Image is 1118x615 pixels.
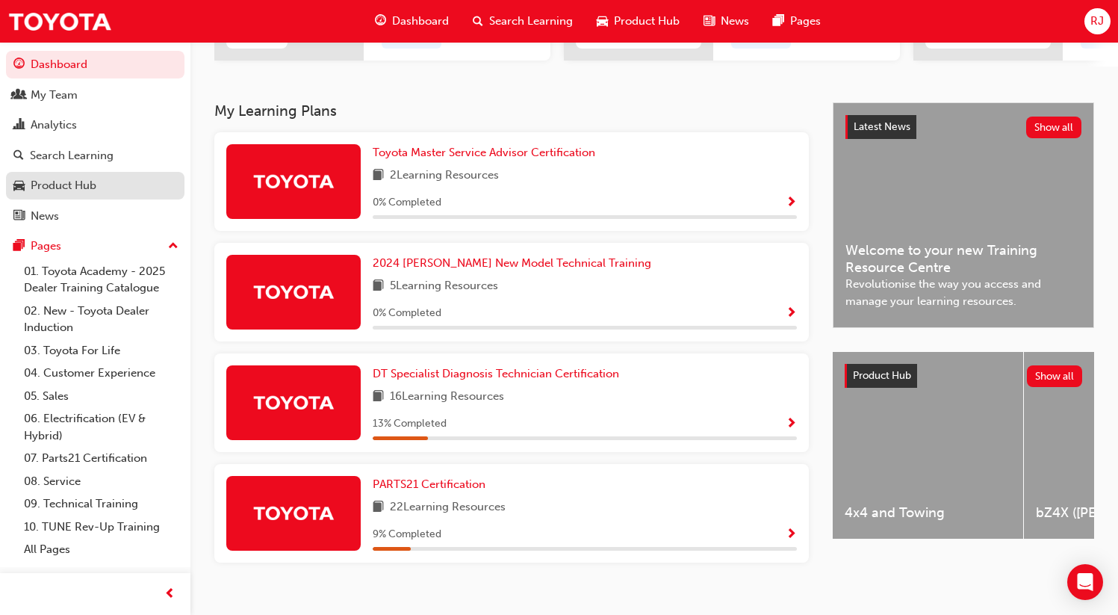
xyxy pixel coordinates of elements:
[390,498,506,517] span: 22 Learning Resources
[373,305,441,322] span: 0 % Completed
[13,119,25,132] span: chart-icon
[363,6,461,37] a: guage-iconDashboard
[794,30,805,43] span: next-icon
[6,111,184,139] a: Analytics
[6,172,184,200] a: Product Hub
[786,418,797,431] span: Show Progress
[31,238,61,255] div: Pages
[786,197,797,210] span: Show Progress
[614,13,680,30] span: Product Hub
[164,585,176,604] span: prev-icon
[833,352,1023,539] a: 4x4 and Towing
[6,203,184,230] a: News
[373,526,441,543] span: 9 % Completed
[31,208,59,225] div: News
[31,117,77,134] div: Analytics
[786,307,797,321] span: Show Progress
[461,6,585,37] a: search-iconSearch Learning
[1090,13,1104,30] span: RJ
[18,385,184,408] a: 05. Sales
[845,115,1081,139] a: Latest NewsShow all
[6,81,184,109] a: My Team
[373,167,384,185] span: book-icon
[13,210,25,223] span: news-icon
[373,367,619,380] span: DT Specialist Diagnosis Technician Certification
[31,87,78,104] div: My Team
[6,142,184,170] a: Search Learning
[373,476,491,493] a: PARTS21 Certification
[31,177,96,194] div: Product Hub
[773,12,784,31] span: pages-icon
[390,388,504,407] span: 16 Learning Resources
[6,51,184,78] a: Dashboard
[845,364,1082,388] a: Product HubShow all
[845,242,1081,276] span: Welcome to your new Training Resource Centre
[373,365,625,383] a: DT Specialist Diagnosis Technician Certification
[390,277,498,296] span: 5 Learning Resources
[18,470,184,493] a: 08. Service
[373,255,657,272] a: 2024 [PERSON_NAME] New Model Technical Training
[786,415,797,433] button: Show Progress
[13,149,24,163] span: search-icon
[252,389,335,415] img: Trak
[18,260,184,300] a: 01. Toyota Academy - 2025 Dealer Training Catalogue
[585,6,692,37] a: car-iconProduct Hub
[1067,564,1103,600] div: Open Intercom Messenger
[854,120,910,133] span: Latest News
[13,58,25,72] span: guage-icon
[13,240,25,253] span: pages-icon
[373,146,595,159] span: Toyota Master Service Advisor Certification
[18,339,184,362] a: 03. Toyota For Life
[833,102,1094,328] a: Latest NewsShow allWelcome to your new Training Resource CentreRevolutionise the way you access a...
[6,232,184,260] button: Pages
[597,12,608,31] span: car-icon
[790,13,821,30] span: Pages
[18,407,184,447] a: 06. Electrification (EV & Hybrid)
[853,369,911,382] span: Product Hub
[18,300,184,339] a: 02. New - Toyota Dealer Induction
[845,276,1081,309] span: Revolutionise the way you access and manage your learning resources.
[6,48,184,232] button: DashboardMy TeamAnalyticsSearch LearningProduct HubNews
[214,102,809,120] h3: My Learning Plans
[168,237,178,256] span: up-icon
[761,6,833,37] a: pages-iconPages
[18,362,184,385] a: 04. Customer Experience
[7,4,112,38] img: Trak
[786,194,797,212] button: Show Progress
[18,516,184,539] a: 10. TUNE Rev-Up Training
[489,13,573,30] span: Search Learning
[252,279,335,305] img: Trak
[30,147,114,164] div: Search Learning
[373,478,485,491] span: PARTS21 Certification
[390,167,499,185] span: 2 Learning Resources
[704,12,715,31] span: news-icon
[721,13,749,30] span: News
[373,388,384,407] span: book-icon
[252,168,335,194] img: Trak
[373,144,601,161] a: Toyota Master Service Advisor Certification
[13,89,25,102] span: people-icon
[373,415,447,433] span: 13 % Completed
[692,6,761,37] a: news-iconNews
[444,30,456,43] span: next-icon
[18,538,184,561] a: All Pages
[373,194,441,211] span: 0 % Completed
[1027,365,1083,387] button: Show all
[1026,117,1082,138] button: Show all
[373,277,384,296] span: book-icon
[845,504,1011,522] span: 4x4 and Towing
[18,492,184,516] a: 09. Technical Training
[473,12,483,31] span: search-icon
[786,525,797,544] button: Show Progress
[373,498,384,517] span: book-icon
[18,447,184,470] a: 07. Parts21 Certification
[392,13,449,30] span: Dashboard
[375,12,386,31] span: guage-icon
[786,528,797,542] span: Show Progress
[1084,8,1111,34] button: RJ
[13,179,25,193] span: car-icon
[252,500,335,526] img: Trak
[373,256,651,270] span: 2024 [PERSON_NAME] New Model Technical Training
